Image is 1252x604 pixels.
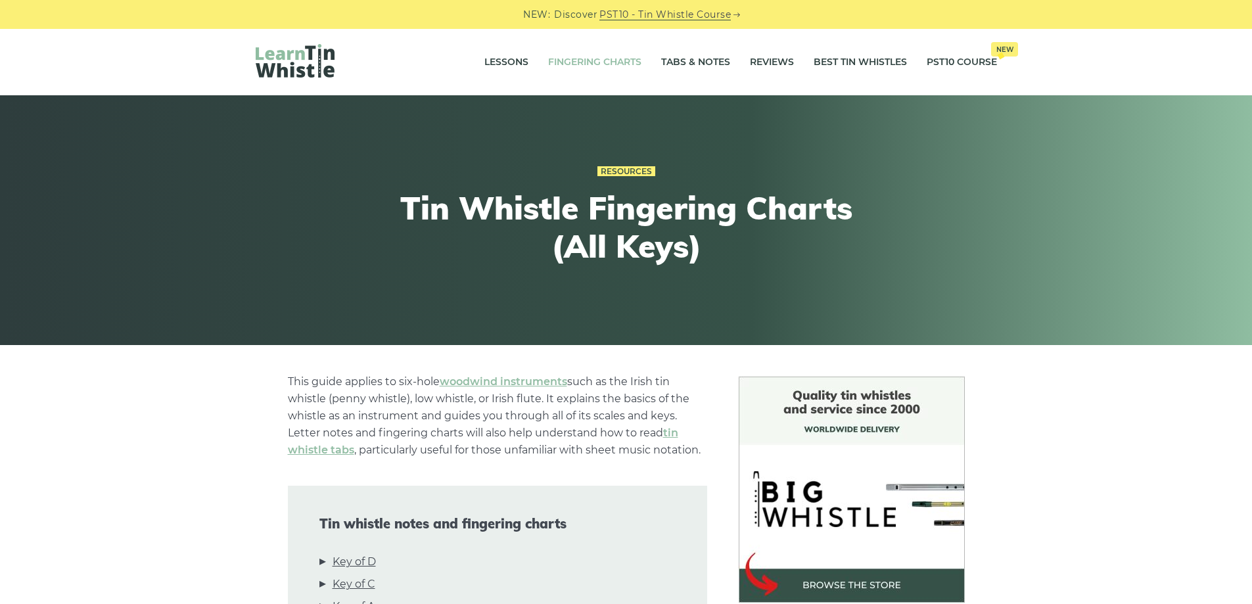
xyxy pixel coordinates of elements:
a: Key of C [333,576,375,593]
a: PST10 CourseNew [927,46,997,79]
a: Key of D [333,553,376,570]
p: This guide applies to six-hole such as the Irish tin whistle (penny whistle), low whistle, or Iri... [288,373,707,459]
span: New [991,42,1018,57]
a: Tabs & Notes [661,46,730,79]
a: Resources [597,166,655,177]
a: Reviews [750,46,794,79]
img: LearnTinWhistle.com [256,44,335,78]
a: Fingering Charts [548,46,641,79]
img: BigWhistle Tin Whistle Store [739,377,965,603]
h1: Tin Whistle Fingering Charts (All Keys) [384,189,868,265]
a: woodwind instruments [440,375,567,388]
a: Best Tin Whistles [814,46,907,79]
span: Tin whistle notes and fingering charts [319,516,676,532]
a: Lessons [484,46,528,79]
